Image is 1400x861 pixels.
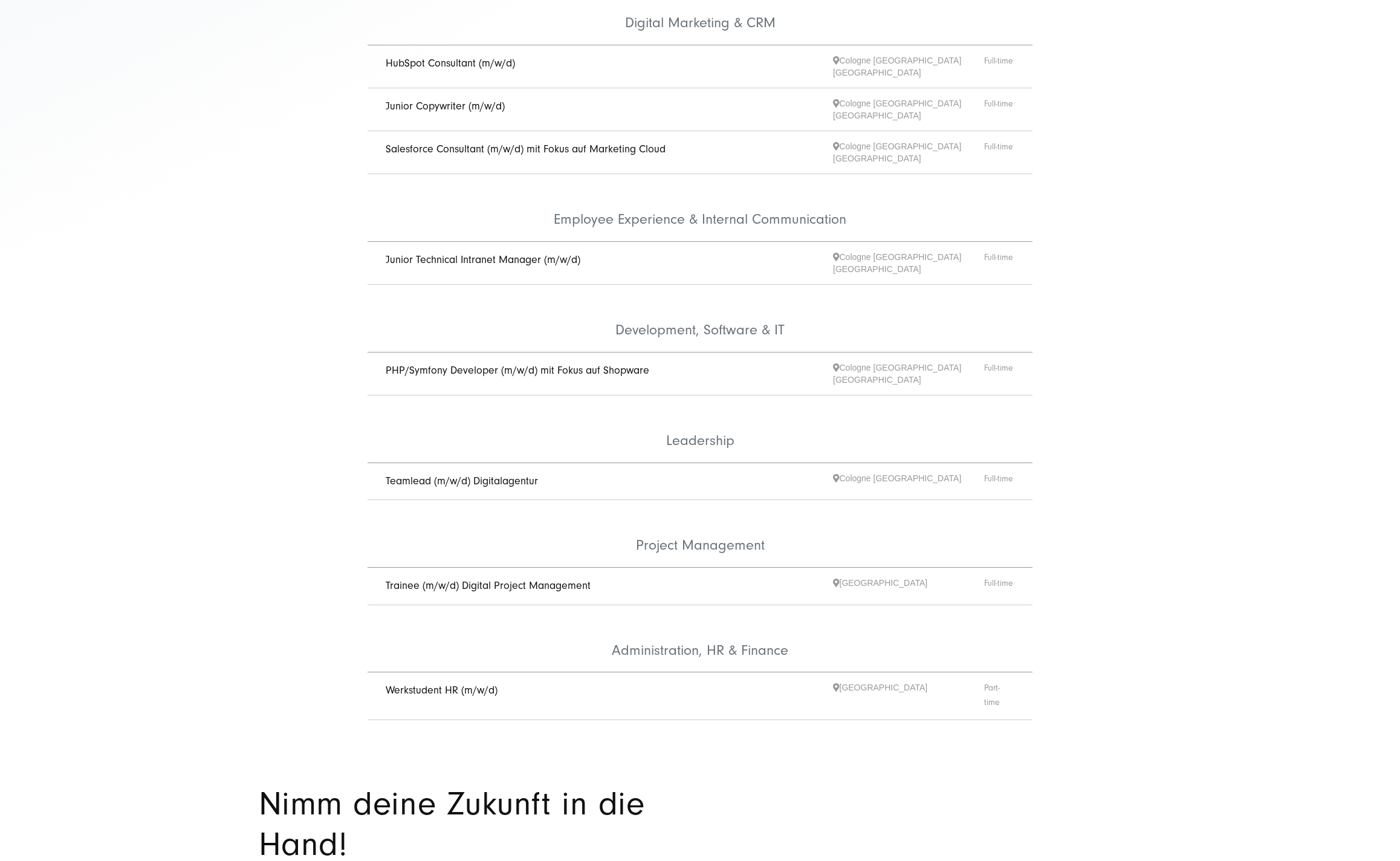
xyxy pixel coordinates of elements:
[984,681,1014,710] span: Part-time
[386,57,515,70] a: HubSpot Consultant (m/w/d)
[368,395,1032,463] li: Leadership
[386,143,666,155] a: Salesforce Consultant (m/w/d) mit Fokus auf Marketing Cloud
[833,140,984,164] span: Cologne [GEOGRAPHIC_DATA] [GEOGRAPHIC_DATA]
[368,285,1032,353] li: Development, Software & IT
[833,54,984,79] span: Cologne [GEOGRAPHIC_DATA] [GEOGRAPHIC_DATA]
[833,472,984,491] span: Cologne [GEOGRAPHIC_DATA]
[386,475,538,487] a: Teamlead (m/w/d) Digitalagentur
[833,97,984,122] span: Cologne [GEOGRAPHIC_DATA] [GEOGRAPHIC_DATA]
[984,54,1014,79] span: Full-time
[386,364,649,377] a: PHP/Symfony Developer (m/w/d) mit Fokus auf Shopware
[386,579,591,592] a: Trainee (m/w/d) Digital Project Management
[386,253,580,266] a: Junior Technical Intranet Manager (m/w/d)
[368,500,1032,568] li: Project Management
[833,362,984,386] span: Cologne [GEOGRAPHIC_DATA] [GEOGRAPHIC_DATA]
[386,684,497,697] a: Werkstudent HR (m/w/d)
[984,97,1014,122] span: Full-time
[833,681,984,710] span: [GEOGRAPHIC_DATA]
[368,605,1032,673] li: Administration, HR & Finance
[833,251,984,275] span: Cologne [GEOGRAPHIC_DATA] [GEOGRAPHIC_DATA]
[386,100,505,112] a: Junior Copywriter (m/w/d)
[984,251,1014,275] span: Full-time
[984,577,1014,596] span: Full-time
[984,140,1014,164] span: Full-time
[984,472,1014,491] span: Full-time
[984,362,1014,386] span: Full-time
[833,577,984,596] span: [GEOGRAPHIC_DATA]
[368,174,1032,242] li: Employee Experience & Internal Communication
